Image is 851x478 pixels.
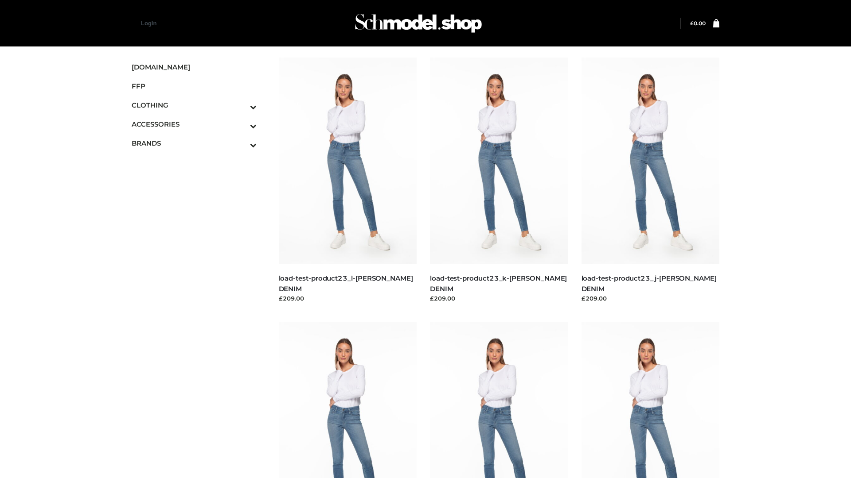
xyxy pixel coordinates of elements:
a: [DOMAIN_NAME] [132,58,257,77]
span: BRANDS [132,138,257,148]
span: CLOTHING [132,100,257,110]
a: load-test-product23_j-[PERSON_NAME] DENIM [582,274,717,293]
a: £0.00 [690,20,706,27]
div: £209.00 [582,294,720,303]
span: [DOMAIN_NAME] [132,62,257,72]
button: Toggle Submenu [226,96,257,115]
button: Toggle Submenu [226,115,257,134]
button: Toggle Submenu [226,134,257,153]
a: BRANDSToggle Submenu [132,134,257,153]
a: load-test-product23_l-[PERSON_NAME] DENIM [279,274,413,293]
a: load-test-product23_k-[PERSON_NAME] DENIM [430,274,567,293]
a: CLOTHINGToggle Submenu [132,96,257,115]
img: Schmodel Admin 964 [352,6,485,41]
span: £ [690,20,694,27]
a: ACCESSORIESToggle Submenu [132,115,257,134]
div: £209.00 [430,294,568,303]
div: £209.00 [279,294,417,303]
a: Login [141,20,156,27]
span: FFP [132,81,257,91]
span: ACCESSORIES [132,119,257,129]
bdi: 0.00 [690,20,706,27]
a: FFP [132,77,257,96]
